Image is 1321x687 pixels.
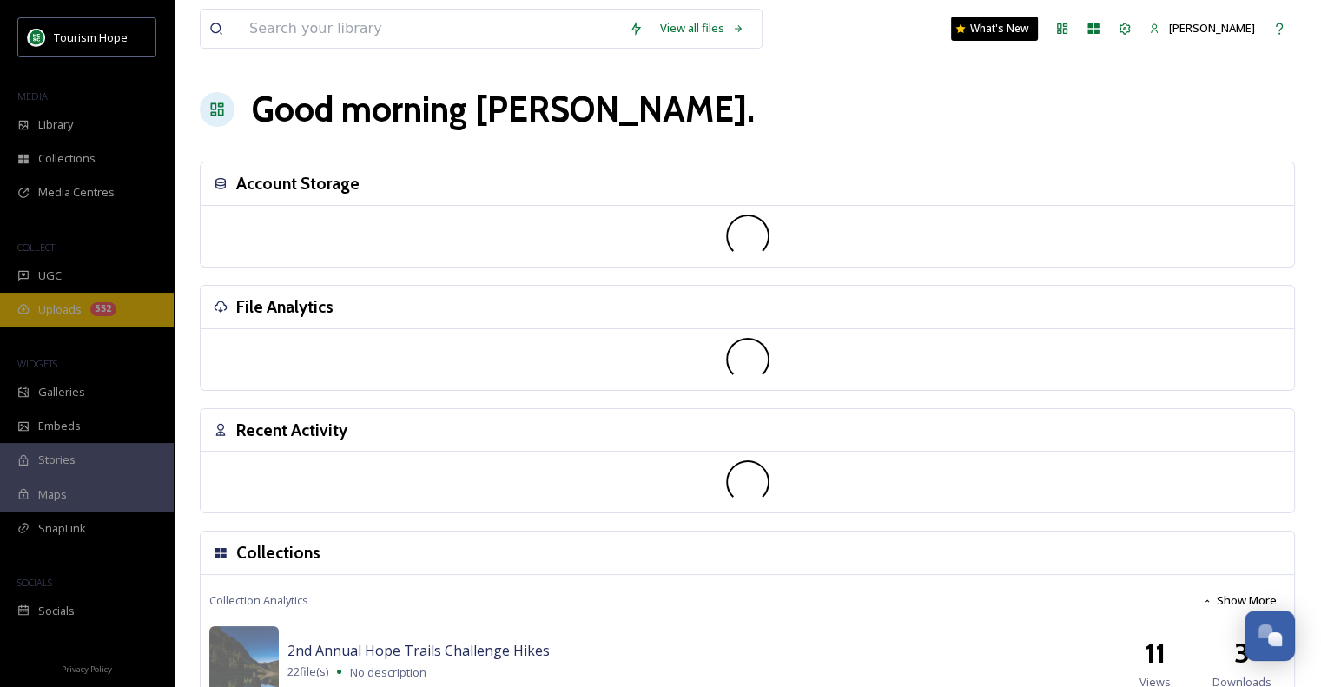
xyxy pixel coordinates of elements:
span: No description [350,664,426,680]
a: [PERSON_NAME] [1140,11,1264,45]
h2: 11 [1145,632,1166,674]
span: UGC [38,268,62,284]
span: Library [38,116,73,133]
h3: Account Storage [236,171,360,196]
div: 552 [90,302,116,316]
img: logo.png [28,29,45,46]
input: Search your library [241,10,620,48]
h1: Good morning [PERSON_NAME] . [252,83,755,135]
span: Socials [38,603,75,619]
a: What's New [951,17,1038,41]
span: [PERSON_NAME] [1169,20,1255,36]
button: Show More [1193,584,1285,618]
span: SOCIALS [17,576,52,589]
span: MEDIA [17,89,48,102]
span: Stories [38,452,76,468]
span: Privacy Policy [62,664,112,675]
span: Media Centres [38,184,115,201]
span: Galleries [38,384,85,400]
span: 2nd Annual Hope Trails Challenge Hikes [287,641,550,660]
h3: Recent Activity [236,418,347,443]
span: Embeds [38,418,81,434]
span: Uploads [38,301,82,318]
span: Maps [38,486,67,503]
h2: 3 [1234,632,1250,674]
h3: Collections [236,540,320,565]
a: Privacy Policy [62,657,112,678]
h3: File Analytics [236,294,334,320]
span: Tourism Hope [54,30,128,45]
button: Open Chat [1245,611,1295,661]
span: SnapLink [38,520,86,537]
span: COLLECT [17,241,55,254]
span: WIDGETS [17,357,57,370]
span: Collections [38,150,96,167]
a: View all files [651,11,753,45]
span: Collection Analytics [209,592,308,609]
span: 22 file(s) [287,664,328,680]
